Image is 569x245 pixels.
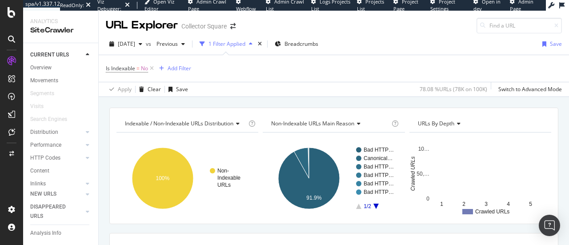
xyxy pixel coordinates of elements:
text: Canonical… [364,155,393,161]
h4: Indexable / Non-Indexable URLs Distribution [123,116,247,131]
div: Distribution [30,128,58,137]
a: Segments [30,89,63,98]
a: Overview [30,63,92,72]
span: Webflow [236,5,256,12]
button: [DATE] [106,37,146,51]
a: CURRENT URLS [30,50,83,60]
a: HTTP Codes [30,153,83,163]
input: Find a URL [477,18,562,33]
div: Open Intercom Messenger [539,215,560,236]
div: Clear [148,85,161,93]
svg: A chart. [263,140,402,217]
span: = [136,64,140,72]
a: Analysis Info [30,229,92,238]
div: Movements [30,76,58,85]
a: Movements [30,76,92,85]
text: 5 [529,201,532,207]
span: No [141,62,148,75]
div: Switch to Advanced Mode [498,85,562,93]
div: times [256,40,264,48]
a: Search Engines [30,115,76,124]
div: Content [30,166,49,176]
button: Breadcrumbs [271,37,322,51]
text: 2 [462,201,465,207]
div: Apply [118,85,132,93]
text: 3 [485,201,488,207]
text: 4 [507,201,510,207]
a: Visits [30,102,52,111]
text: Crawled URLs [475,209,509,215]
button: Save [165,82,188,96]
div: 78.08 % URLs ( 78K on 100K ) [420,85,487,93]
text: 1 [440,201,443,207]
a: Inlinks [30,179,83,189]
span: Previous [153,40,178,48]
div: Segments [30,89,54,98]
span: Is Indexable [106,64,135,72]
h4: Non-Indexable URLs Main Reason [269,116,389,131]
a: DISAPPEARED URLS [30,202,83,221]
div: Save [550,40,562,48]
a: Distribution [30,128,83,137]
div: Performance [30,141,61,150]
a: NEW URLS [30,189,83,199]
svg: A chart. [409,140,549,217]
div: URL Explorer [106,18,178,33]
a: Content [30,166,92,176]
text: 1/2 [364,203,371,209]
div: DISAPPEARED URLS [30,202,75,221]
div: Visits [30,102,44,111]
div: Collector Square [181,22,227,31]
div: SiteCrawler [30,25,91,36]
text: Bad HTTP… [364,172,394,178]
div: HTTP Codes [30,153,60,163]
text: Non- [217,168,229,174]
text: 10… [418,146,429,152]
span: URLs by Depth [418,120,454,127]
button: Switch to Advanced Mode [495,82,562,96]
div: Overview [30,63,52,72]
div: 1 Filter Applied [208,40,245,48]
div: ReadOnly: [60,2,84,9]
div: Save [176,85,188,93]
h4: URLs by Depth [416,116,543,131]
div: arrow-right-arrow-left [230,23,236,29]
div: Analysis Info [30,229,61,238]
button: Clear [136,82,161,96]
text: Bad HTTP… [364,189,394,195]
text: 50,… [417,171,429,177]
text: 0 [426,196,429,202]
span: Non-Indexable URLs Main Reason [271,120,354,127]
text: 91.9% [307,195,322,201]
text: Bad HTTP… [364,164,394,170]
span: 2025 Sep. 1st [118,40,135,48]
span: Breadcrumbs [284,40,318,48]
text: 100% [156,175,170,181]
svg: A chart. [116,140,256,217]
a: Performance [30,141,83,150]
button: Previous [153,37,188,51]
div: Inlinks [30,179,46,189]
button: 1 Filter Applied [196,37,256,51]
span: Indexable / Non-Indexable URLs distribution [125,120,233,127]
div: NEW URLS [30,189,56,199]
text: Bad HTTP… [364,147,394,153]
button: Save [539,37,562,51]
button: Apply [106,82,132,96]
text: Bad HTTP… [364,181,394,187]
text: URLs [217,182,231,188]
text: Crawled URLs [410,157,416,191]
button: Add Filter [156,63,191,74]
div: Analytics [30,18,91,25]
span: vs [146,40,153,48]
div: CURRENT URLS [30,50,69,60]
div: Add Filter [168,64,191,72]
text: Indexable [217,175,240,181]
div: Search Engines [30,115,67,124]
